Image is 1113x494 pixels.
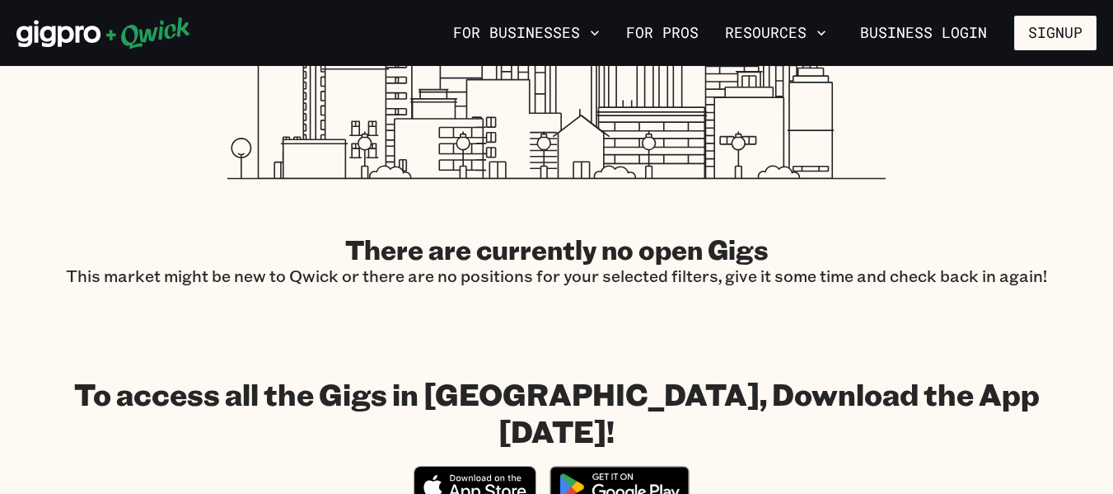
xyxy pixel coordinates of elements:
[620,19,705,47] a: For Pros
[66,233,1047,266] h2: There are currently no open Gigs
[1014,16,1097,50] button: Signup
[718,19,833,47] button: Resources
[16,375,1097,449] h1: To access all the Gigs in [GEOGRAPHIC_DATA], Download the App [DATE]!
[447,19,606,47] button: For Businesses
[66,266,1047,286] p: This market might be new to Qwick or there are no positions for your selected filters, give it so...
[846,16,1001,50] a: Business Login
